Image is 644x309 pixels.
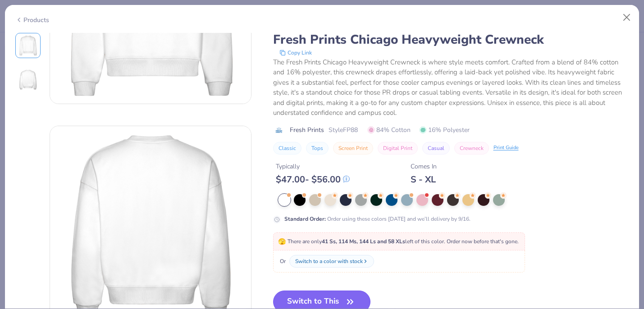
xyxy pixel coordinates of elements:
[618,9,635,26] button: Close
[15,15,49,25] div: Products
[284,215,326,223] strong: Standard Order :
[273,127,285,134] img: brand logo
[290,125,324,135] span: Fresh Prints
[306,142,329,154] button: Tops
[329,125,358,135] span: Style FP88
[277,48,315,57] button: copy to clipboard
[273,31,629,48] div: Fresh Prints Chicago Heavyweight Crewneck
[411,162,437,171] div: Comes In
[276,162,350,171] div: Typically
[295,257,363,265] div: Switch to a color with stock
[273,142,301,154] button: Classic
[17,69,39,91] img: Back
[278,237,286,246] span: 🫣
[273,57,629,118] div: The Fresh Prints Chicago Heavyweight Crewneck is where style meets comfort. Crafted from a blend ...
[368,125,411,135] span: 84% Cotton
[276,174,350,185] div: $ 47.00 - $ 56.00
[420,125,470,135] span: 16% Polyester
[422,142,450,154] button: Casual
[378,142,418,154] button: Digital Print
[493,144,519,152] div: Print Guide
[278,238,519,245] span: There are only left of this color. Order now before that's gone.
[284,215,470,223] div: Order using these colors [DATE] and we’ll delivery by 9/16.
[454,142,489,154] button: Crewneck
[278,257,286,265] span: Or
[17,35,39,56] img: Front
[289,255,374,268] button: Switch to a color with stock
[411,174,437,185] div: S - XL
[333,142,373,154] button: Screen Print
[322,238,405,245] strong: 41 Ss, 114 Ms, 144 Ls and 58 XLs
